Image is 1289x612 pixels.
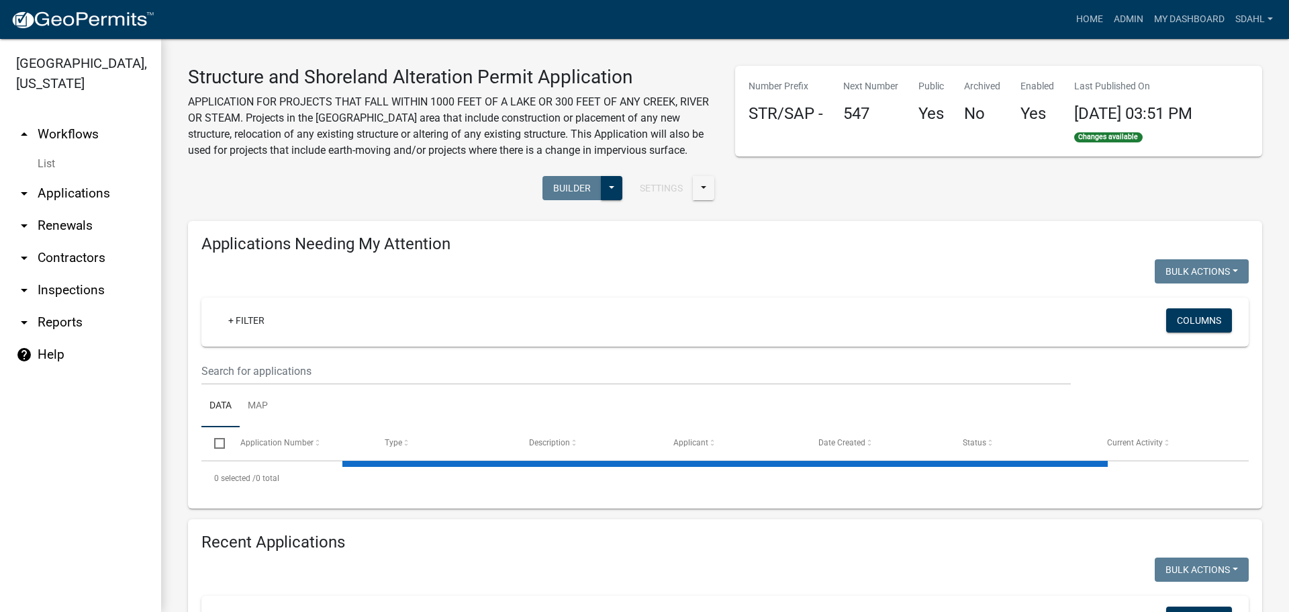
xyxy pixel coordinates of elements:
button: Bulk Actions [1155,259,1249,283]
datatable-header-cell: Select [201,427,227,460]
div: 0 total [201,462,1249,495]
p: Number Prefix [749,79,823,93]
a: Admin [1108,7,1149,32]
input: Search for applications [201,357,1071,385]
span: 0 selected / [214,474,256,483]
span: Status [963,438,986,447]
datatable-header-cell: Application Number [227,427,371,460]
i: help [16,347,32,363]
datatable-header-cell: Current Activity [1094,427,1239,460]
datatable-header-cell: Type [372,427,516,460]
p: Enabled [1020,79,1054,93]
i: arrow_drop_down [16,250,32,266]
i: arrow_drop_up [16,126,32,142]
i: arrow_drop_down [16,282,32,298]
a: Data [201,385,240,428]
datatable-header-cell: Status [950,427,1094,460]
a: sdahl [1230,7,1278,32]
h4: STR/SAP - [749,104,823,124]
p: Public [918,79,944,93]
span: Applicant [673,438,708,447]
datatable-header-cell: Date Created [805,427,949,460]
span: Application Number [240,438,314,447]
span: Description [529,438,570,447]
button: Columns [1166,308,1232,333]
button: Settings [629,176,694,200]
p: Next Number [843,79,898,93]
h4: 547 [843,104,898,124]
i: arrow_drop_down [16,314,32,331]
datatable-header-cell: Description [516,427,661,460]
p: APPLICATION FOR PROJECTS THAT FALL WITHIN 1000 FEET OF A LAKE OR 300 FEET OF ANY CREEK, RIVER OR ... [188,94,715,159]
span: Type [385,438,402,447]
i: arrow_drop_down [16,218,32,234]
span: Date Created [818,438,865,447]
h4: Yes [918,104,944,124]
span: Changes available [1074,132,1143,143]
a: My Dashboard [1149,7,1230,32]
a: Home [1071,7,1108,32]
h4: Yes [1020,104,1054,124]
p: Archived [964,79,1000,93]
a: Map [240,385,276,428]
h4: Applications Needing My Attention [201,234,1249,254]
button: Bulk Actions [1155,558,1249,582]
i: arrow_drop_down [16,185,32,202]
datatable-header-cell: Applicant [661,427,805,460]
h4: Recent Applications [201,533,1249,552]
a: + Filter [218,308,275,333]
h3: Structure and Shoreland Alteration Permit Application [188,66,715,89]
button: Builder [542,176,602,200]
span: [DATE] 03:51 PM [1074,104,1192,123]
h4: No [964,104,1000,124]
p: Last Published On [1074,79,1192,93]
span: Current Activity [1107,438,1163,447]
